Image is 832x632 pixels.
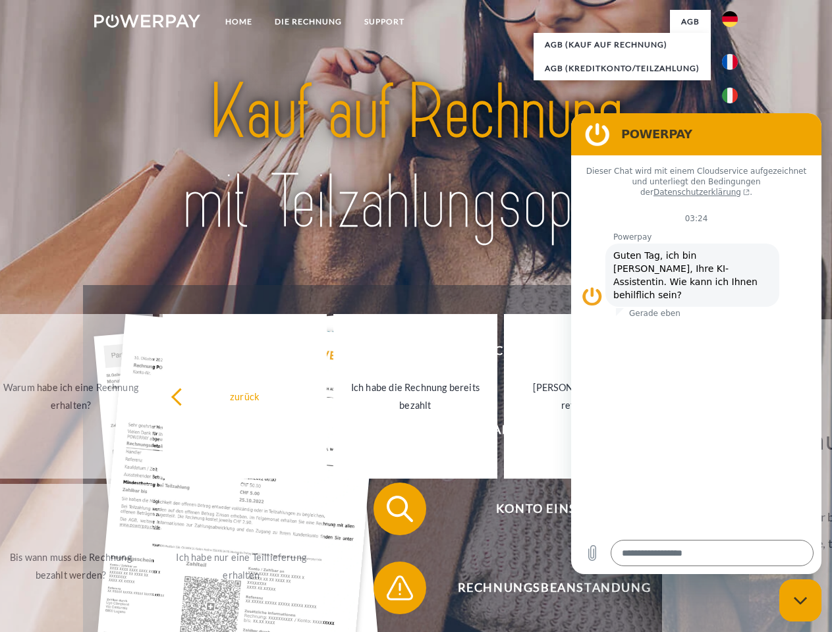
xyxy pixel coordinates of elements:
button: Rechnungsbeanstandung [374,562,716,614]
a: Home [214,10,263,34]
iframe: Schaltfläche zum Öffnen des Messaging-Fensters; Konversation läuft [779,579,821,621]
img: title-powerpay_de.svg [126,63,706,252]
a: AGB (Kauf auf Rechnung) [534,33,711,57]
a: AGB (Kreditkonto/Teilzahlung) [534,57,711,80]
div: Ich habe die Rechnung bereits bezahlt [341,379,489,414]
iframe: Messaging-Fenster [571,113,821,574]
span: Rechnungsbeanstandung [393,562,715,614]
img: qb_warning.svg [383,571,416,604]
img: de [722,11,738,27]
span: Konto einsehen [393,483,715,535]
a: agb [670,10,711,34]
div: zurück [171,387,319,405]
a: SUPPORT [353,10,416,34]
div: Ich habe nur eine Teillieferung erhalten [167,548,316,584]
a: DIE RECHNUNG [263,10,353,34]
button: Konto einsehen [374,483,716,535]
img: it [722,88,738,103]
img: logo-powerpay-white.svg [94,14,200,28]
img: fr [722,54,738,70]
img: qb_search.svg [383,492,416,525]
div: [PERSON_NAME] wurde retourniert [512,379,660,414]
